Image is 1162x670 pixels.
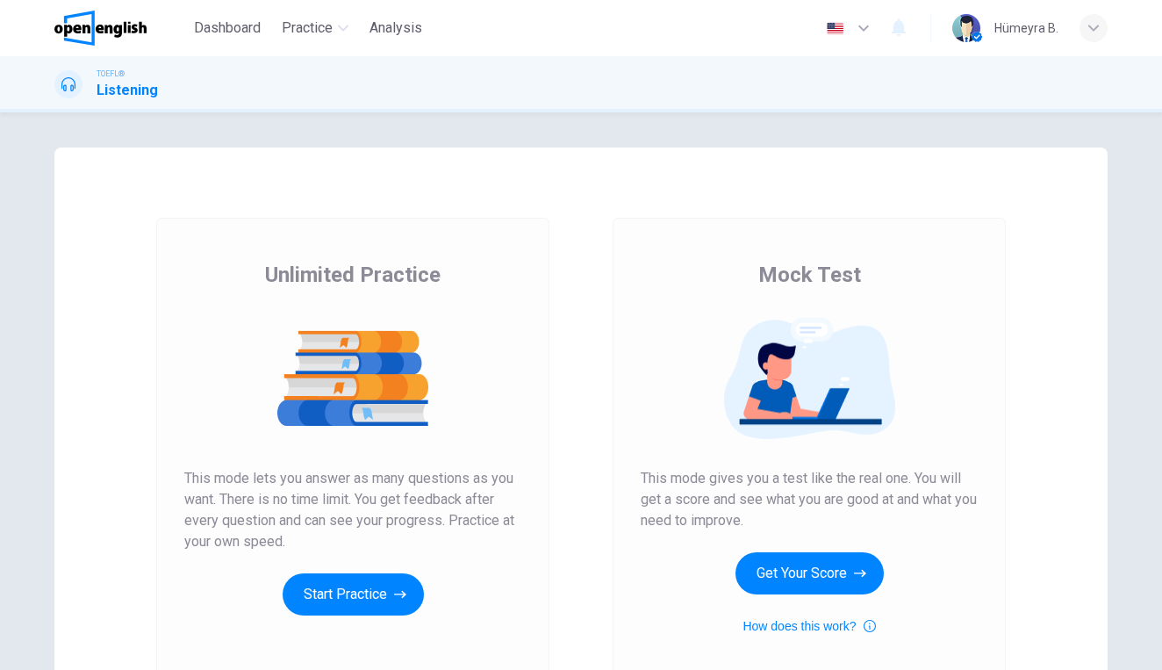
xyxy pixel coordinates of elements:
div: Hümeyra B. [994,18,1058,39]
span: Mock Test [758,261,861,289]
span: This mode gives you a test like the real one. You will get a score and see what you are good at a... [641,468,978,531]
button: Analysis [362,12,429,44]
span: This mode lets you answer as many questions as you want. There is no time limit. You get feedback... [184,468,521,552]
span: Dashboard [194,18,261,39]
img: en [824,22,846,35]
span: Unlimited Practice [265,261,441,289]
h1: Listening [97,80,158,101]
button: Dashboard [187,12,268,44]
span: TOEFL® [97,68,125,80]
span: Practice [282,18,333,39]
button: How does this work? [742,616,875,637]
button: Start Practice [283,573,424,616]
button: Practice [275,12,355,44]
span: Analysis [369,18,422,39]
img: OpenEnglish logo [54,11,147,46]
img: Profile picture [952,14,980,42]
button: Get Your Score [735,552,884,594]
a: OpenEnglish logo [54,11,187,46]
